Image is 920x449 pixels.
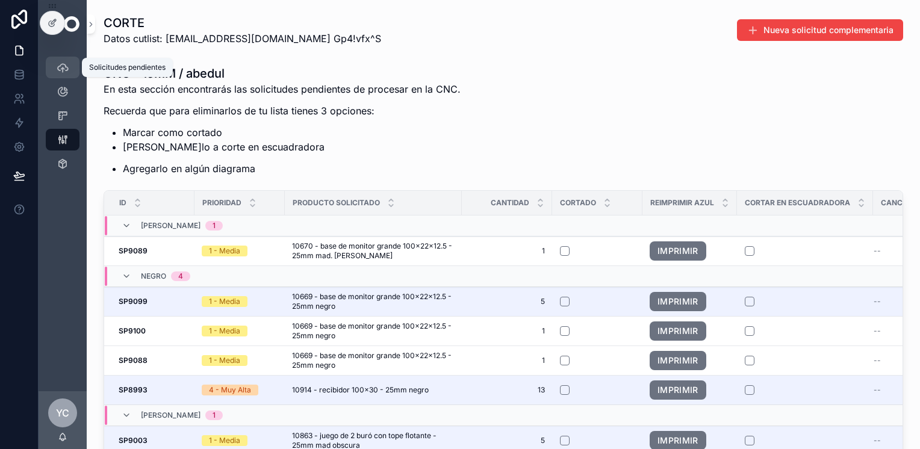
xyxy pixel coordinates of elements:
[141,271,166,281] span: Negro
[737,19,903,41] button: Nueva solicitud complementaria
[178,271,183,281] div: 4
[119,436,148,445] strong: SP9003
[650,241,706,261] a: IMPRIMIR
[469,385,545,395] span: 13
[650,292,706,311] a: IMPRIMIR
[292,321,455,341] span: 10669 - base de monitor grande 100x22x12.5 - 25mm negro
[209,385,251,395] div: 4 - Muy Alta
[874,356,881,365] span: --
[56,406,69,420] span: YC
[560,198,596,208] span: Cortado
[213,410,216,420] div: 1
[104,31,381,46] span: Datos cutlist: [EMAIL_ADDRESS][DOMAIN_NAME] Gp4!vfx^S
[469,246,545,256] span: 1
[874,246,881,256] span: --
[469,297,545,306] span: 5
[292,241,455,261] span: 10670 - base de monitor grande 100x22x12.5 - 25mm mad. [PERSON_NAME]
[209,355,240,366] div: 1 - Media
[39,48,87,190] div: scrollable content
[119,198,126,208] span: ID
[650,351,706,370] a: IMPRIMIR
[209,435,240,446] div: 1 - Media
[119,385,148,394] strong: SP8993
[874,326,881,336] span: --
[874,436,881,445] span: --
[123,140,461,154] p: [PERSON_NAME]lo a corte en escuadradora
[209,326,240,336] div: 1 - Media
[123,125,461,140] li: Marcar como cortado
[104,65,461,82] h1: CNC - 15MM / abedul
[123,161,461,176] p: Agregarlo en algún diagrama
[119,246,148,255] strong: SP9089
[469,326,545,336] span: 1
[469,356,545,365] span: 1
[104,82,461,96] p: En esta sección encontrarás las solicitudes pendientes de procesar en la CNC.
[292,292,455,311] span: 10669 - base de monitor grande 100x22x12.5 - 25mm negro
[209,296,240,307] div: 1 - Media
[874,297,881,306] span: --
[141,221,200,231] span: [PERSON_NAME]
[292,351,455,370] span: 10669 - base de monitor grande 100x22x12.5 - 25mm negro
[293,198,380,208] span: Producto solicitado
[89,63,166,72] div: Solicitudes pendientes
[209,246,240,256] div: 1 - Media
[763,24,894,36] span: Nueva solicitud complementaria
[469,436,545,445] span: 5
[650,321,706,341] a: IMPRIMIR
[104,14,381,31] h1: CORTE
[650,380,706,400] a: IMPRIMIR
[213,221,216,231] div: 1
[119,297,148,306] strong: SP9099
[119,326,146,335] strong: SP9100
[292,385,429,395] span: 10914 - recibidor 100x30 - 25mm negro
[141,410,200,420] span: [PERSON_NAME]
[650,198,714,208] span: Reimprimir Azul
[104,104,461,118] p: Recuerda que para eliminarlos de tu lista tienes 3 opciones:
[491,198,529,208] span: Cantidad
[202,198,241,208] span: Prioridad
[745,198,850,208] span: Cortar en escuadradora
[119,356,148,365] strong: SP9088
[874,385,881,395] span: --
